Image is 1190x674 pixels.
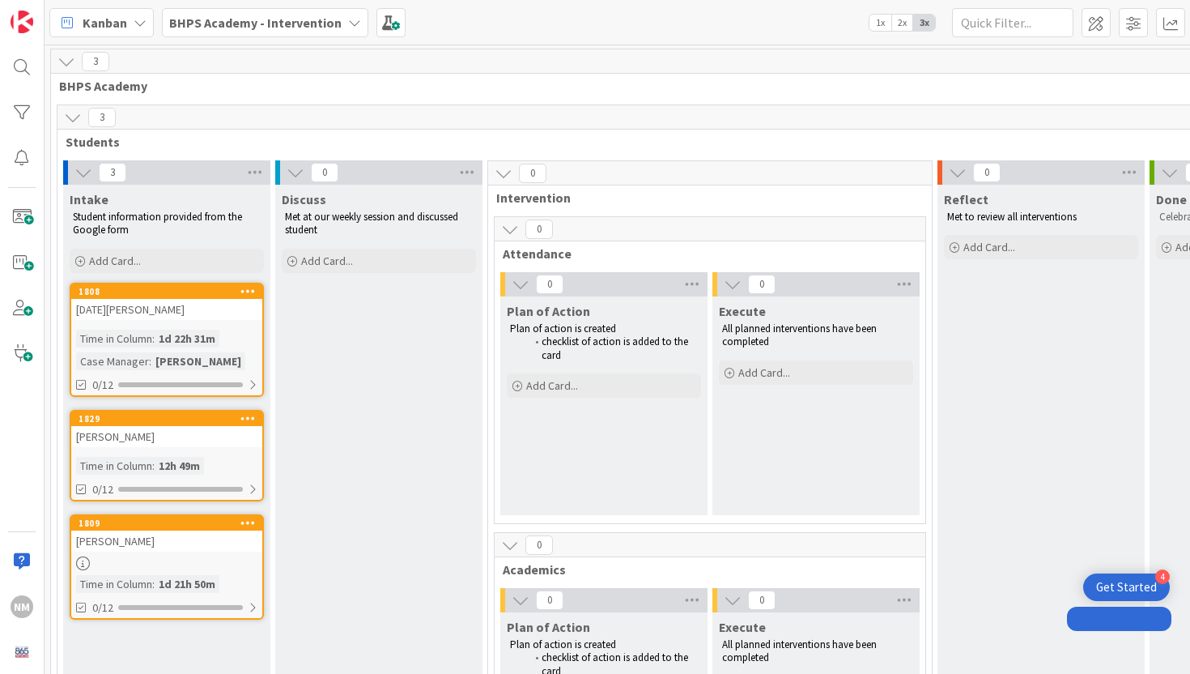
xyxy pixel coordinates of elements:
div: 1809 [79,518,262,529]
span: 3 [88,108,116,127]
div: 1808 [79,286,262,297]
span: Execute [719,619,766,635]
span: All planned interventions have been completed [722,322,879,348]
span: : [152,457,155,475]
div: Open Get Started checklist, remaining modules: 4 [1083,574,1170,601]
span: Discuss [282,191,326,207]
div: [PERSON_NAME] [71,531,262,552]
div: 1829 [79,413,262,424]
span: Add Card... [526,378,578,393]
span: 0 [536,591,563,610]
div: 1d 21h 50m [155,575,219,593]
span: All planned interventions have been completed [722,638,879,664]
a: 1829[PERSON_NAME]Time in Column:12h 49m0/12 [70,410,264,501]
span: Plan of action is created [510,322,616,335]
div: Case Manager [76,352,149,370]
div: 12h 49m [155,457,204,475]
span: 3 [82,52,109,71]
div: 1809 [71,516,262,531]
span: Intervention [496,190,912,206]
div: 4 [1155,569,1170,584]
div: Get Started [1096,579,1157,595]
span: 0 [748,275,776,294]
span: 0/12 [92,599,113,616]
div: 1829 [71,412,262,426]
span: Reflect [944,191,988,207]
span: 2x [891,15,913,31]
span: 0 [519,164,546,183]
span: 0/12 [92,377,113,394]
span: 3 [99,163,126,182]
span: 0 [311,163,338,182]
span: Kanban [83,13,127,32]
span: Student information provided from the Google form [73,210,244,237]
div: Time in Column [76,457,152,475]
span: 0 [525,535,553,555]
span: Add Card... [963,240,1015,254]
span: 1x [869,15,891,31]
span: Add Card... [738,365,790,380]
span: Add Card... [301,254,353,268]
b: BHPS Academy - Intervention [169,15,342,31]
span: Intake [70,191,108,207]
input: Quick Filter... [952,8,1073,37]
div: 1808[DATE][PERSON_NAME] [71,284,262,320]
span: 0 [748,591,776,610]
div: 1808 [71,284,262,299]
span: Done [1156,191,1187,207]
span: : [152,575,155,593]
span: Plan of Action [507,303,590,319]
div: [PERSON_NAME] [151,352,245,370]
span: : [149,352,151,370]
span: Plan of action is created [510,638,616,651]
img: Visit kanbanzone.com [11,11,33,33]
span: Met at our weekly session and discussed student [285,210,461,237]
span: 0 [536,275,563,294]
span: checklist of action is added to the card [542,335,691,361]
img: avatar [11,641,33,663]
div: [PERSON_NAME] [71,426,262,447]
span: Met to review all interventions [947,210,1077,224]
span: 0 [973,163,1001,182]
div: Time in Column [76,575,152,593]
span: 3x [913,15,935,31]
div: 1d 22h 31m [155,330,219,348]
span: Plan of Action [507,619,590,635]
span: Execute [719,303,766,319]
span: Attendance [503,245,905,262]
div: NM [11,595,33,618]
span: Academics [503,561,905,578]
div: 1809[PERSON_NAME] [71,516,262,552]
a: 1808[DATE][PERSON_NAME]Time in Column:1d 22h 31mCase Manager:[PERSON_NAME]0/12 [70,283,264,397]
div: Time in Column [76,330,152,348]
span: 0 [525,220,553,239]
a: 1809[PERSON_NAME]Time in Column:1d 21h 50m0/12 [70,514,264,620]
div: [DATE][PERSON_NAME] [71,299,262,320]
span: 0/12 [92,481,113,498]
div: 1829[PERSON_NAME] [71,412,262,447]
span: : [152,330,155,348]
span: Add Card... [89,254,141,268]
